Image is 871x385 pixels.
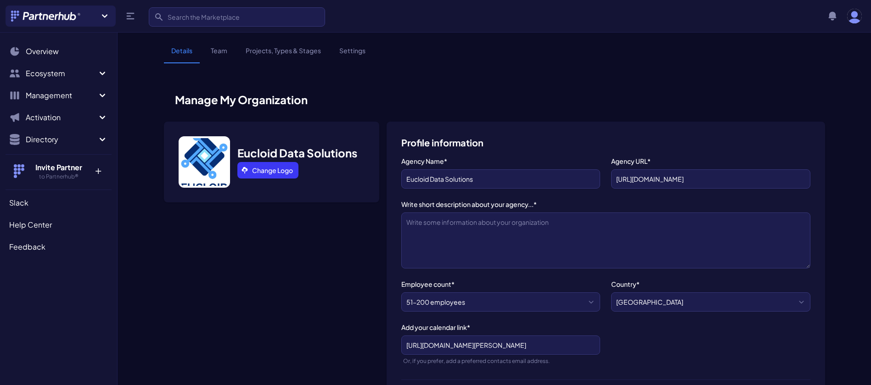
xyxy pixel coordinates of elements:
[6,238,112,256] a: Feedback
[6,130,112,149] button: Directory
[401,156,600,166] label: Agency Name*
[9,219,52,230] span: Help Center
[26,68,97,79] span: Ecosystem
[6,154,112,188] button: Invite Partner to Partnerhub® +
[149,7,325,27] input: Search the Marketplace
[88,162,108,177] p: +
[6,194,112,212] a: Slack
[401,335,600,355] input: partnerhub.app/book-a-meeting
[29,162,88,173] h4: Invite Partner
[9,241,45,252] span: Feedback
[164,92,825,107] h1: Manage My Organization
[332,46,373,63] a: Settings
[847,9,862,23] img: user photo
[26,90,97,101] span: Management
[26,46,59,57] span: Overview
[203,46,235,63] a: Team
[401,169,600,189] input: Partnerhub®
[6,86,112,105] button: Management
[164,46,200,63] a: Details
[401,279,600,289] label: Employee count*
[237,145,357,160] h3: Eucloid Data Solutions
[29,173,88,180] h5: to Partnerhub®
[403,357,600,365] div: Or, if you prefer, add a preferred contacts email address.
[611,169,810,189] input: partnerhub.app
[401,323,600,332] label: Add your calendar link*
[9,197,28,208] span: Slack
[26,134,97,145] span: Directory
[6,42,112,61] a: Overview
[611,279,810,289] label: Country*
[237,162,298,179] a: Change Logo
[6,64,112,83] button: Ecosystem
[179,136,230,188] img: Jese picture
[11,11,81,22] img: Partnerhub® Logo
[6,108,112,127] button: Activation
[6,216,112,234] a: Help Center
[238,46,328,63] a: Projects, Types & Stages
[611,156,810,166] label: Agency URL*
[26,112,97,123] span: Activation
[401,200,810,209] label: Write short description about your agency...*
[401,136,810,149] h3: Profile information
